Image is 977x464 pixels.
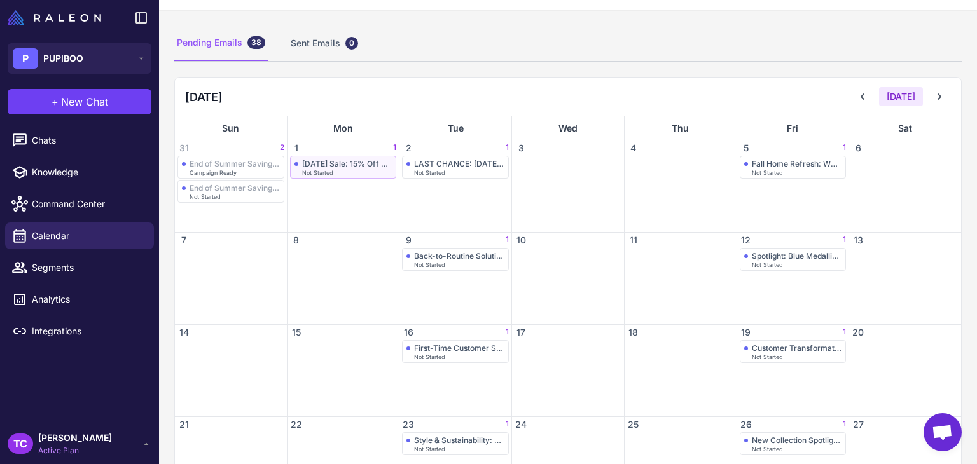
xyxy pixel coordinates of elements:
[5,318,154,345] a: Integrations
[38,445,112,456] span: Active Plan
[175,116,287,140] div: Sun
[414,170,445,175] span: Not Started
[32,324,144,338] span: Integrations
[43,51,83,65] span: PUPIBOO
[52,94,59,109] span: +
[506,418,509,431] span: 1
[32,133,144,147] span: Chats
[506,234,509,247] span: 1
[5,191,154,217] a: Command Center
[627,234,640,247] span: 11
[402,326,415,339] span: 16
[8,10,101,25] img: Raleon Logo
[627,418,640,431] span: 25
[740,326,752,339] span: 19
[280,142,284,154] span: 2
[32,292,144,306] span: Analytics
[627,326,640,339] span: 18
[185,88,223,106] h2: [DATE]
[843,326,846,339] span: 1
[32,165,144,179] span: Knowledge
[752,446,783,452] span: Not Started
[414,251,504,261] div: Back-to-Routine Solutions for Your Pet
[190,183,280,193] div: End of Summer Savings Event
[32,229,144,243] span: Calendar
[61,94,108,109] span: New Chat
[414,435,504,445] div: Style & Sustainability: The Eco-Friendly Choice
[852,326,864,339] span: 20
[290,326,303,339] span: 15
[399,116,511,140] div: Tue
[32,197,144,211] span: Command Center
[177,234,190,247] span: 7
[515,326,527,339] span: 17
[247,36,265,49] div: 38
[852,418,864,431] span: 27
[737,116,849,140] div: Fri
[515,234,527,247] span: 10
[13,48,38,69] div: P
[414,354,445,360] span: Not Started
[290,418,303,431] span: 22
[302,170,333,175] span: Not Started
[843,142,846,154] span: 1
[5,286,154,313] a: Analytics
[740,418,752,431] span: 26
[627,142,640,154] span: 4
[852,142,864,154] span: 6
[625,116,737,140] div: Thu
[414,159,504,168] div: LAST CHANCE: [DATE] Offer Ends Tonight
[190,170,237,175] span: Campaign Ready
[849,116,961,140] div: Sat
[512,116,624,140] div: Wed
[290,234,303,247] span: 8
[515,418,527,431] span: 24
[402,418,415,431] span: 23
[506,326,509,339] span: 1
[752,343,842,353] div: Customer Transformations: Multi-Pet Household Solutions
[177,142,190,154] span: 31
[752,262,783,268] span: Not Started
[879,87,923,106] button: [DATE]
[5,254,154,281] a: Segments
[843,418,846,431] span: 1
[752,251,842,261] div: Spotlight: Blue Medallion Collection
[288,25,361,61] div: Sent Emails
[5,159,154,186] a: Knowledge
[515,142,527,154] span: 3
[8,433,33,454] div: TC
[852,234,864,247] span: 13
[752,435,842,445] div: New Collection Spotlight: Patterned Disposables
[38,431,112,445] span: [PERSON_NAME]
[740,234,752,247] span: 12
[506,142,509,154] span: 1
[393,142,396,154] span: 1
[5,222,154,249] a: Calendar
[752,159,842,168] div: Fall Home Refresh: Where Style Meets Function
[190,194,221,200] span: Not Started
[288,116,399,140] div: Mon
[177,326,190,339] span: 14
[414,262,445,268] span: Not Started
[290,142,303,154] span: 1
[8,89,151,114] button: +New Chat
[174,25,268,61] div: Pending Emails
[32,261,144,275] span: Segments
[752,354,783,360] span: Not Started
[5,127,154,154] a: Chats
[414,343,504,353] div: First-Time Customer Special: Discover the Difference
[8,43,151,74] button: PPUPIBOO
[190,159,280,168] div: End of Summer Savings Event
[843,234,846,247] span: 1
[402,234,415,247] span: 9
[414,446,445,452] span: Not Started
[177,418,190,431] span: 21
[740,142,752,154] span: 5
[302,159,392,168] div: [DATE] Sale: 15% Off Sitewide
[924,413,962,451] a: Open chat
[752,170,783,175] span: Not Started
[345,37,358,50] div: 0
[402,142,415,154] span: 2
